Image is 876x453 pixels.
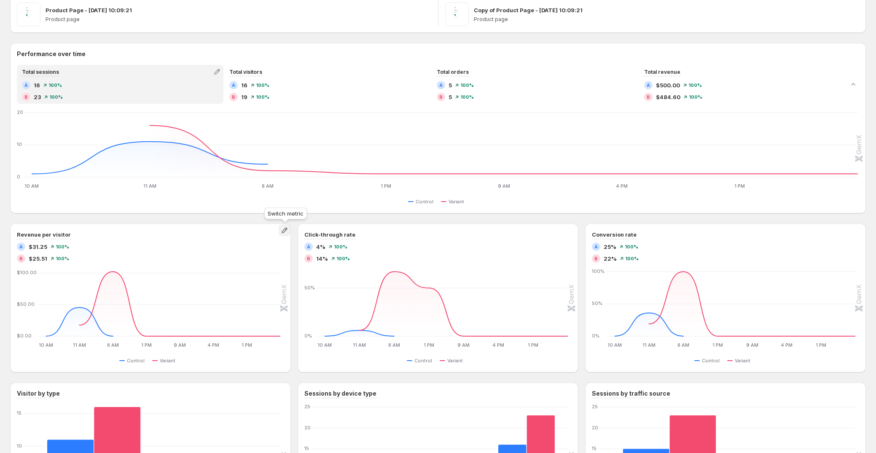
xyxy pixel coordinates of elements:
[647,94,650,100] h2: B
[449,93,452,101] span: 5
[474,6,583,14] p: Copy of Product Page - [DATE] 10:09:21
[141,342,152,348] text: 1 PM
[416,198,433,205] span: Control
[656,93,680,101] span: $484.60
[34,81,40,89] span: 16
[702,357,720,364] span: Control
[735,183,745,189] text: 1 PM
[439,94,443,100] h2: B
[174,342,186,348] text: 9 AM
[49,94,63,100] span: 100%
[781,342,793,348] text: 4 PM
[73,342,86,348] text: 11 AM
[316,254,328,263] span: 14%
[460,83,474,88] span: 100%
[592,268,605,274] text: 100%
[437,69,469,75] span: Total orders
[449,81,452,89] span: 5
[334,244,347,249] span: 100%
[304,404,310,410] text: 25
[592,445,597,451] text: 15
[592,389,670,398] h3: Sessions by traffic source
[48,83,62,88] span: 100%
[24,183,39,189] text: 10 AM
[616,183,628,189] text: 4 PM
[39,342,53,348] text: 10 AM
[604,243,616,251] span: 25%
[229,69,262,75] span: Total visitors
[232,83,235,88] h2: A
[17,50,859,58] h2: Performance over time
[642,342,656,348] text: 11 AM
[304,285,315,291] text: 50%
[17,333,32,339] text: $0.00
[241,81,247,89] span: 16
[439,83,443,88] h2: A
[474,16,860,23] p: Product page
[447,357,463,364] span: Variant
[407,356,435,366] button: Control
[24,83,28,88] h2: A
[381,183,391,189] text: 1 PM
[441,197,468,207] button: Variant
[604,254,617,263] span: 22%
[592,333,599,339] text: 0%
[304,389,376,398] h3: Sessions by device type
[647,83,650,88] h2: A
[29,243,47,251] span: $31.25
[592,230,637,239] h3: Conversion rate
[29,254,47,263] span: $25.51
[24,94,28,100] h2: B
[592,425,598,431] text: 20
[336,256,350,261] span: 100%
[440,356,466,366] button: Variant
[307,256,310,261] h2: B
[107,342,119,348] text: 8 AM
[17,141,22,147] text: 10
[241,93,247,101] span: 19
[689,94,702,100] span: 100%
[656,81,680,89] span: $500.00
[17,389,60,398] h3: Visitor by type
[17,270,37,275] text: $100.00
[317,342,332,348] text: 10 AM
[56,256,69,261] span: 100%
[304,333,312,339] text: 0%
[119,356,148,366] button: Control
[160,357,175,364] span: Variant
[307,244,310,249] h2: A
[46,6,132,14] p: Product Page - [DATE] 10:09:21
[677,342,689,348] text: 8 AM
[847,78,859,90] button: Collapse chart
[408,197,437,207] button: Control
[34,93,41,101] span: 23
[592,404,598,410] text: 25
[46,16,431,23] p: Product page
[152,356,179,366] button: Variant
[594,256,598,261] h2: B
[353,342,366,348] text: 11 AM
[17,443,22,449] text: 10
[17,410,21,416] text: 15
[56,244,69,249] span: 100%
[143,183,156,189] text: 11 AM
[625,256,639,261] span: 100%
[207,342,219,348] text: 4 PM
[592,300,602,306] text: 50%
[712,342,723,348] text: 1 PM
[17,230,71,239] h3: Revenue per visitor
[316,243,325,251] span: 4%
[644,69,680,75] span: Total revenue
[424,342,434,348] text: 1 PM
[19,256,23,261] h2: B
[735,357,750,364] span: Variant
[388,342,400,348] text: 8 AM
[232,94,235,100] h2: B
[19,244,23,249] h2: A
[498,183,510,189] text: 9 AM
[17,174,20,180] text: 0
[17,3,40,26] img: Product Page - Aug 19, 10:09:21
[17,301,35,307] text: $50.00
[625,244,638,249] span: 100%
[594,244,598,249] h2: A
